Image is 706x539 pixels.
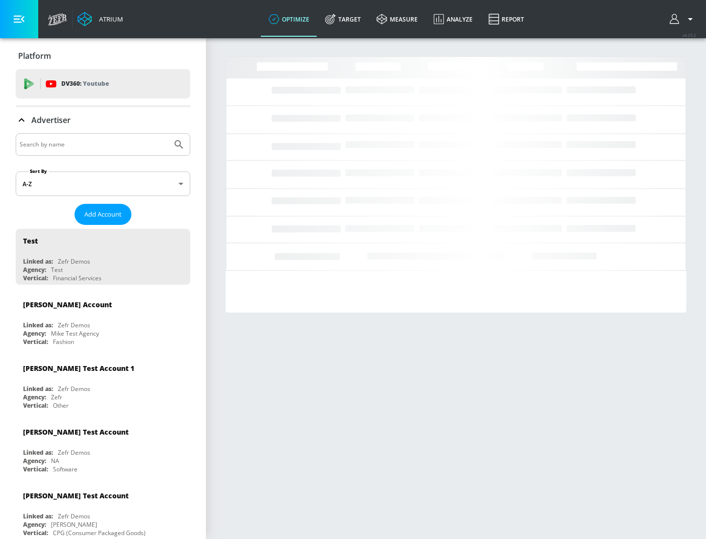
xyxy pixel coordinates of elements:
[23,491,128,500] div: [PERSON_NAME] Test Account
[51,457,59,465] div: NA
[23,427,128,437] div: [PERSON_NAME] Test Account
[51,266,63,274] div: Test
[28,168,49,174] label: Sort By
[682,32,696,38] span: v 4.25.2
[23,457,46,465] div: Agency:
[23,364,134,373] div: [PERSON_NAME] Test Account 1
[16,42,190,70] div: Platform
[23,338,48,346] div: Vertical:
[61,78,109,89] p: DV360:
[23,266,46,274] div: Agency:
[53,465,77,473] div: Software
[53,401,69,410] div: Other
[53,338,74,346] div: Fashion
[23,321,53,329] div: Linked as:
[16,229,190,285] div: TestLinked as:Zefr DemosAgency:TestVertical:Financial Services
[16,106,190,134] div: Advertiser
[16,171,190,196] div: A-Z
[317,1,369,37] a: Target
[84,209,122,220] span: Add Account
[58,512,90,520] div: Zefr Demos
[51,329,99,338] div: Mike Test Agency
[77,12,123,26] a: Atrium
[23,385,53,393] div: Linked as:
[23,401,48,410] div: Vertical:
[83,78,109,89] p: Youtube
[53,274,101,282] div: Financial Services
[58,257,90,266] div: Zefr Demos
[23,236,38,245] div: Test
[426,1,480,37] a: Analyze
[16,420,190,476] div: [PERSON_NAME] Test AccountLinked as:Zefr DemosAgency:NAVertical:Software
[369,1,426,37] a: measure
[16,293,190,348] div: [PERSON_NAME] AccountLinked as:Zefr DemosAgency:Mike Test AgencyVertical:Fashion
[23,529,48,537] div: Vertical:
[58,448,90,457] div: Zefr Demos
[95,15,123,24] div: Atrium
[75,204,131,225] button: Add Account
[23,300,112,309] div: [PERSON_NAME] Account
[23,393,46,401] div: Agency:
[23,465,48,473] div: Vertical:
[261,1,317,37] a: optimize
[16,69,190,98] div: DV360: Youtube
[20,138,168,151] input: Search by name
[58,385,90,393] div: Zefr Demos
[23,329,46,338] div: Agency:
[31,115,71,125] p: Advertiser
[480,1,532,37] a: Report
[51,393,62,401] div: Zefr
[23,512,53,520] div: Linked as:
[16,356,190,412] div: [PERSON_NAME] Test Account 1Linked as:Zefr DemosAgency:ZefrVertical:Other
[23,448,53,457] div: Linked as:
[53,529,146,537] div: CPG (Consumer Packaged Goods)
[23,274,48,282] div: Vertical:
[58,321,90,329] div: Zefr Demos
[51,520,97,529] div: [PERSON_NAME]
[23,257,53,266] div: Linked as:
[23,520,46,529] div: Agency:
[18,50,51,61] p: Platform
